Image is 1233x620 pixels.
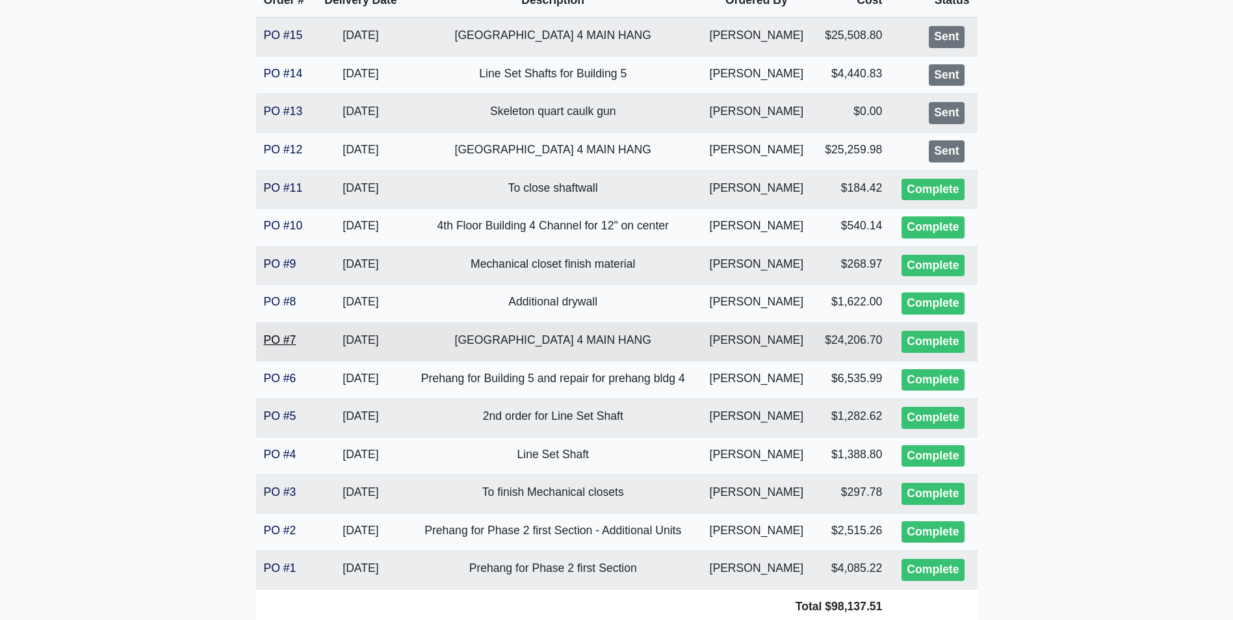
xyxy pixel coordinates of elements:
td: $4,085.22 [814,551,890,589]
a: PO #11 [264,181,303,194]
a: PO #14 [264,67,303,80]
a: PO #7 [264,333,296,346]
td: [DATE] [315,246,407,285]
td: [PERSON_NAME] [699,18,814,56]
td: Line Set Shaft [407,437,699,475]
td: [DATE] [315,209,407,247]
div: Complete [902,369,964,391]
td: [DATE] [315,132,407,170]
a: PO #6 [264,372,296,385]
td: [GEOGRAPHIC_DATA] 4 MAIN HANG [407,18,699,56]
div: Sent [929,102,964,124]
td: [DATE] [315,322,407,361]
div: Complete [902,559,964,581]
td: $2,515.26 [814,513,890,551]
td: $268.97 [814,246,890,285]
td: [DATE] [315,285,407,323]
a: PO #9 [264,257,296,270]
td: [DATE] [315,399,407,437]
td: $1,388.80 [814,437,890,475]
div: Complete [902,216,964,239]
td: Prehang for Building 5 and repair for prehang bldg 4 [407,361,699,399]
div: Sent [929,64,964,86]
td: To finish Mechanical closets [407,475,699,513]
td: [PERSON_NAME] [699,513,814,551]
td: Prehang for Phase 2 first Section [407,551,699,589]
td: $1,282.62 [814,399,890,437]
td: [DATE] [315,170,407,209]
td: Prehang for Phase 2 first Section - Additional Units [407,513,699,551]
td: 4th Floor Building 4 Channel for 12" on center [407,209,699,247]
td: Line Set Shafts for Building 5 [407,56,699,94]
td: [PERSON_NAME] [699,361,814,399]
a: PO #8 [264,295,296,308]
td: [DATE] [315,18,407,56]
td: [PERSON_NAME] [699,246,814,285]
td: $297.78 [814,475,890,513]
td: Mechanical closet finish material [407,246,699,285]
td: [DATE] [315,361,407,399]
td: $25,259.98 [814,132,890,170]
div: Complete [902,407,964,429]
td: [PERSON_NAME] [699,322,814,361]
td: [PERSON_NAME] [699,285,814,323]
a: PO #13 [264,105,303,118]
a: PO #15 [264,29,303,42]
td: [PERSON_NAME] [699,399,814,437]
td: [DATE] [315,56,407,94]
td: [PERSON_NAME] [699,551,814,589]
td: [DATE] [315,94,407,133]
div: Complete [902,292,964,315]
a: PO #12 [264,143,303,156]
td: [GEOGRAPHIC_DATA] 4 MAIN HANG [407,132,699,170]
td: $184.42 [814,170,890,209]
a: PO #10 [264,219,303,232]
td: [PERSON_NAME] [699,94,814,133]
td: [PERSON_NAME] [699,170,814,209]
td: $1,622.00 [814,285,890,323]
td: 2nd order for Line Set Shaft [407,399,699,437]
a: PO #1 [264,562,296,575]
div: Sent [929,26,964,48]
div: Complete [902,255,964,277]
td: $4,440.83 [814,56,890,94]
td: [PERSON_NAME] [699,56,814,94]
td: [PERSON_NAME] [699,475,814,513]
td: [PERSON_NAME] [699,132,814,170]
td: To close shaftwall [407,170,699,209]
td: [DATE] [315,513,407,551]
td: $540.14 [814,209,890,247]
td: $6,535.99 [814,361,890,399]
td: [GEOGRAPHIC_DATA] 4 MAIN HANG [407,322,699,361]
td: [PERSON_NAME] [699,209,814,247]
div: Complete [902,179,964,201]
a: PO #5 [264,409,296,422]
td: [DATE] [315,475,407,513]
a: PO #3 [264,485,296,498]
td: Skeleton quart caulk gun [407,94,699,133]
div: Sent [929,140,964,162]
div: Complete [902,331,964,353]
div: Complete [902,521,964,543]
td: [DATE] [315,551,407,589]
td: [DATE] [315,437,407,475]
td: $0.00 [814,94,890,133]
div: Complete [902,445,964,467]
a: PO #2 [264,524,296,537]
td: $24,206.70 [814,322,890,361]
a: PO #4 [264,448,296,461]
td: $25,508.80 [814,18,890,56]
td: [PERSON_NAME] [699,437,814,475]
div: Complete [902,483,964,505]
td: Additional drywall [407,285,699,323]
